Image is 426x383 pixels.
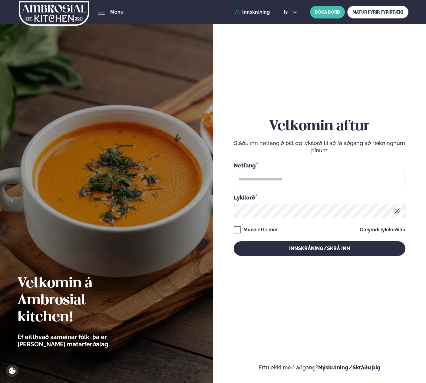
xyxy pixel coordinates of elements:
[234,241,405,256] button: Innskráning/Skrá inn
[19,1,89,26] img: logo
[284,10,289,15] span: is
[6,365,18,377] a: Cookie settings
[234,140,405,154] p: Sláðu inn netfangið þitt og lykilorð til að fá aðgang að reikningnum þínum
[235,9,270,15] a: Innskráning
[98,8,105,16] button: hamburger
[310,6,345,18] button: BÓKA BORÐ
[360,227,405,232] a: Gleymdi lykilorðinu
[347,6,408,18] a: MATUR FYRIR FYRIRTÆKI
[234,161,405,169] div: Netfang
[231,364,408,371] p: Ertu ekki með aðgang?
[18,333,143,348] p: Ef eitthvað sameinar fólk, þá er [PERSON_NAME] matarferðalag.
[234,118,405,135] h2: Velkomin aftur
[279,10,302,15] button: is
[234,193,405,201] div: Lykilorð
[318,364,381,371] a: Nýskráning/Skráðu þig
[18,275,143,326] h2: Velkomin á Ambrosial kitchen!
